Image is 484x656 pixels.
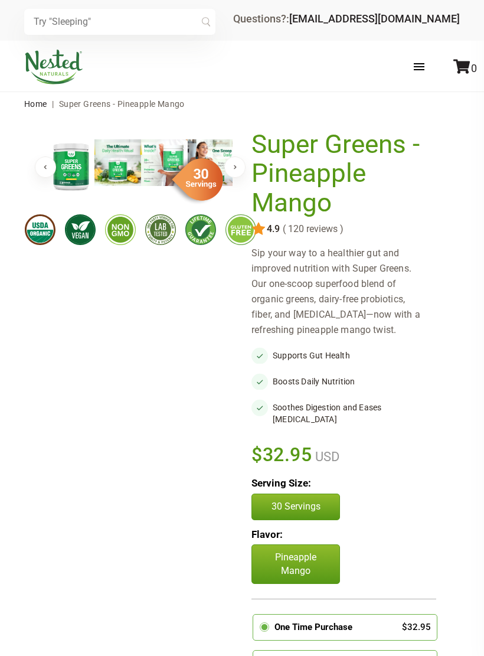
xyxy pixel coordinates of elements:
[251,544,340,584] p: Pineapple Mango
[24,99,47,109] a: Home
[225,214,256,245] img: glutenfree
[105,214,136,245] img: gmofree
[453,62,477,74] a: 0
[188,139,234,186] img: Super Greens - Pineapple Mango
[164,154,223,205] img: sg-servings-30.png
[185,214,216,245] img: lifetimeguarantee
[266,224,280,234] span: 4.9
[251,494,340,520] button: 30 Servings
[141,139,188,186] img: Super Greens - Pineapple Mango
[471,62,477,74] span: 0
[145,214,176,245] img: thirdpartytested
[24,92,460,116] nav: breadcrumbs
[280,224,344,234] span: ( 120 reviews )
[289,12,460,25] a: [EMAIL_ADDRESS][DOMAIN_NAME]
[224,156,246,178] button: Next
[35,156,56,178] button: Previous
[251,347,436,364] li: Supports Gut Health
[251,442,312,468] span: $32.95
[24,9,215,35] input: Try "Sleeping"
[49,99,57,109] span: |
[251,222,266,236] img: star.svg
[24,50,83,84] img: Nested Naturals
[251,373,436,390] li: Boosts Daily Nutrition
[48,139,94,193] img: Super Greens - Pineapple Mango
[251,246,436,338] div: Sip your way to a healthier gut and improved nutrition with Super Greens. Our one-scoop superfood...
[94,139,141,186] img: Super Greens - Pineapple Mango
[251,477,311,489] b: Serving Size:
[264,500,328,513] p: 30 Servings
[59,99,185,109] span: Super Greens - Pineapple Mango
[312,449,339,464] span: USD
[251,399,436,427] li: Soothes Digestion and Eases [MEDICAL_DATA]
[65,214,96,245] img: vegan
[25,214,55,245] img: usdaorganic
[251,528,283,540] b: Flavor:
[233,14,460,24] div: Questions?:
[251,130,430,218] h1: Super Greens - Pineapple Mango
